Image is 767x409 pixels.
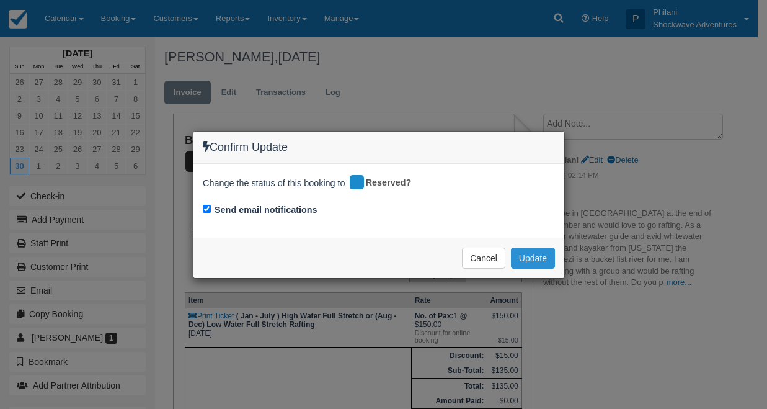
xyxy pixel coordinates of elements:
[215,204,317,217] label: Send email notifications
[511,248,555,269] button: Update
[203,177,345,193] span: Change the status of this booking to
[462,248,505,269] button: Cancel
[348,173,420,193] div: Reserved?
[203,141,555,154] h4: Confirm Update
